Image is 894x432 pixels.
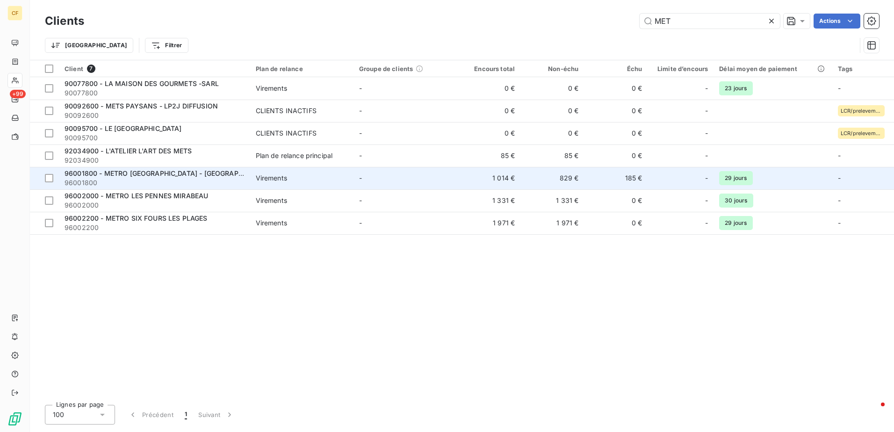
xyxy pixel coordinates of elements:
span: - [705,106,708,115]
td: 0 € [584,189,648,212]
span: 7 [87,65,95,73]
span: 92034900 - L'ATELIER L'ART DES METS [65,147,192,155]
button: 1 [179,405,193,425]
span: Groupe de clients [359,65,413,72]
span: 29 jours [719,171,752,185]
td: 1 014 € [457,167,520,189]
button: Filtrer [145,38,188,53]
td: 0 € [584,100,648,122]
div: Échu [590,65,642,72]
span: - [838,174,841,182]
div: Virements [256,173,287,183]
span: 30 jours [719,194,753,208]
span: - [838,219,841,227]
td: 0 € [520,77,584,100]
td: 1 331 € [520,189,584,212]
div: CLIENTS INACTIFS [256,106,317,115]
td: 0 € [520,100,584,122]
button: Précédent [123,405,179,425]
td: 185 € [584,167,648,189]
span: 1 [185,410,187,419]
span: - [705,218,708,228]
div: Délai moyen de paiement [719,65,827,72]
td: 0 € [457,100,520,122]
td: 0 € [520,122,584,144]
span: 96002200 - METRO SIX FOURS LES PLAGES [65,214,208,222]
td: 85 € [520,144,584,167]
span: 90077800 - LA MAISON DES GOURMETS -SARL [65,79,219,87]
span: - [838,151,841,159]
td: 0 € [584,77,648,100]
span: 90095700 [65,133,245,143]
td: 829 € [520,167,584,189]
td: 1 971 € [520,212,584,234]
div: CF [7,6,22,21]
div: Encours total [462,65,515,72]
iframe: Intercom live chat [862,400,885,423]
div: Virements [256,84,287,93]
span: Client [65,65,83,72]
span: - [838,196,841,204]
div: Plan de relance [256,65,348,72]
span: 90077800 [65,88,245,98]
h3: Clients [45,13,84,29]
button: [GEOGRAPHIC_DATA] [45,38,133,53]
img: Logo LeanPay [7,411,22,426]
span: LCR/prelevement [841,130,882,136]
span: 100 [53,410,64,419]
span: 92034900 [65,156,245,165]
span: LCR/prelevement [841,108,882,114]
div: CLIENTS INACTIFS [256,129,317,138]
span: - [705,129,708,138]
td: 0 € [584,122,648,144]
span: - [359,107,362,115]
span: - [838,84,841,92]
span: 96001800 [65,178,245,187]
span: - [359,84,362,92]
span: 29 jours [719,216,752,230]
div: Tags [838,65,888,72]
div: Virements [256,196,287,205]
div: Limite d’encours [654,65,708,72]
span: 90092600 - METS PAYSANS - LP2J DIFFUSION [65,102,218,110]
td: 0 € [584,144,648,167]
span: 96002200 [65,223,245,232]
td: 0 € [457,77,520,100]
span: 96002000 [65,201,245,210]
span: - [359,196,362,204]
span: 23 jours [719,81,752,95]
span: - [705,84,708,93]
td: 85 € [457,144,520,167]
div: Non-échu [526,65,578,72]
span: - [359,151,362,159]
td: 1 971 € [457,212,520,234]
span: 90092600 [65,111,245,120]
td: 0 € [584,212,648,234]
span: - [359,129,362,137]
span: - [705,196,708,205]
button: Actions [814,14,860,29]
span: - [359,174,362,182]
span: 96002000 - METRO LES PENNES MIRABEAU [65,192,208,200]
span: - [359,219,362,227]
span: - [705,151,708,160]
span: +99 [10,90,26,98]
td: 1 331 € [457,189,520,212]
td: 0 € [457,122,520,144]
span: 90095700 - LE [GEOGRAPHIC_DATA] [65,124,182,132]
div: Virements [256,218,287,228]
span: - [705,173,708,183]
button: Suivant [193,405,240,425]
span: 96001800 - METRO [GEOGRAPHIC_DATA] - [GEOGRAPHIC_DATA] [65,169,272,177]
input: Rechercher [640,14,780,29]
div: Plan de relance principal [256,151,333,160]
